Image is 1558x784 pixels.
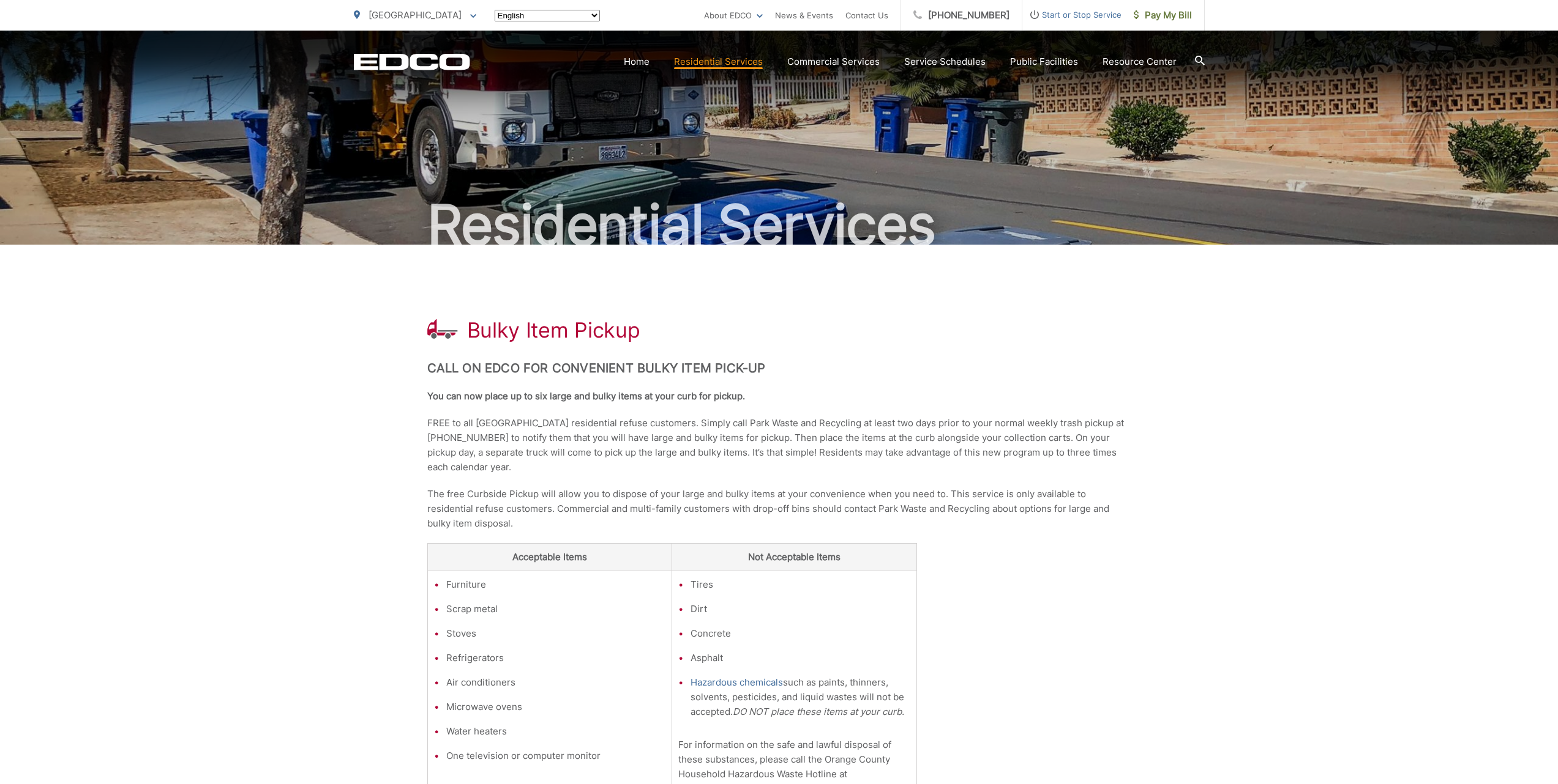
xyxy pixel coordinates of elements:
[354,53,470,70] a: EDCD logo. Return to the homepage.
[624,54,650,69] a: Home
[446,577,666,592] li: Furniture
[446,700,666,714] li: Microwave ovens
[446,602,666,616] li: Scrap metal
[691,602,910,616] li: Dirt
[446,626,666,641] li: Stoves
[704,8,763,23] a: About EDCO
[446,651,666,665] li: Refrigerators
[733,706,904,717] em: DO NOT place these items at your curb.
[354,194,1205,256] h2: Residential Services
[467,318,640,342] h1: Bulky Item Pickup
[787,54,880,69] a: Commercial Services
[427,361,1131,375] h2: Call on EDCO for Convenient Bulky Item Pick-up
[427,416,1131,475] p: FREE to all [GEOGRAPHIC_DATA] residential refuse customers. Simply call Park Waste and Recycling ...
[512,551,587,563] strong: Acceptable Items
[369,9,462,21] span: [GEOGRAPHIC_DATA]
[775,8,833,23] a: News & Events
[691,577,910,592] li: Tires
[1103,54,1177,69] a: Resource Center
[427,487,1131,531] p: The free Curbside Pickup will allow you to dispose of your large and bulky items at your convenie...
[446,749,666,763] li: One television or computer monitor
[748,551,841,563] strong: Not Acceptable Items
[1010,54,1078,69] a: Public Facilities
[674,54,763,69] a: Residential Services
[845,8,888,23] a: Contact Us
[427,390,745,402] strong: You can now place up to six large and bulky items at your curb for pickup.
[904,54,986,69] a: Service Schedules
[495,10,600,21] select: Select a language
[446,724,666,739] li: Water heaters
[446,675,666,690] li: Air conditioners
[691,675,910,719] li: such as paints, thinners, solvents, pesticides, and liquid wastes will not be accepted.
[691,675,783,690] a: Hazardous chemicals
[691,651,910,665] li: Asphalt
[1134,8,1192,23] span: Pay My Bill
[691,626,910,641] li: Concrete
